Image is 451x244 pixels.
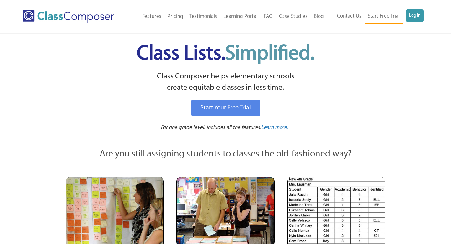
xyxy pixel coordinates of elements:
[311,10,327,24] a: Blog
[200,105,251,111] span: Start Your Free Trial
[191,100,260,116] a: Start Your Free Trial
[65,71,386,94] p: Class Composer helps elementary schools create equitable classes in less time.
[66,147,385,161] p: Are you still assigning students to classes the old-fashioned way?
[161,125,261,130] span: For one grade level. Includes all the features.
[137,44,314,64] span: Class Lists.
[261,125,288,130] span: Learn more.
[406,9,424,22] a: Log In
[139,10,164,24] a: Features
[334,9,365,23] a: Contact Us
[186,10,220,24] a: Testimonials
[365,9,403,24] a: Start Free Trial
[164,10,186,24] a: Pricing
[261,10,276,24] a: FAQ
[220,10,261,24] a: Learning Portal
[23,10,114,23] img: Class Composer
[327,9,424,24] nav: Header Menu
[129,10,327,24] nav: Header Menu
[261,124,288,132] a: Learn more.
[225,44,314,64] span: Simplified.
[276,10,311,24] a: Case Studies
